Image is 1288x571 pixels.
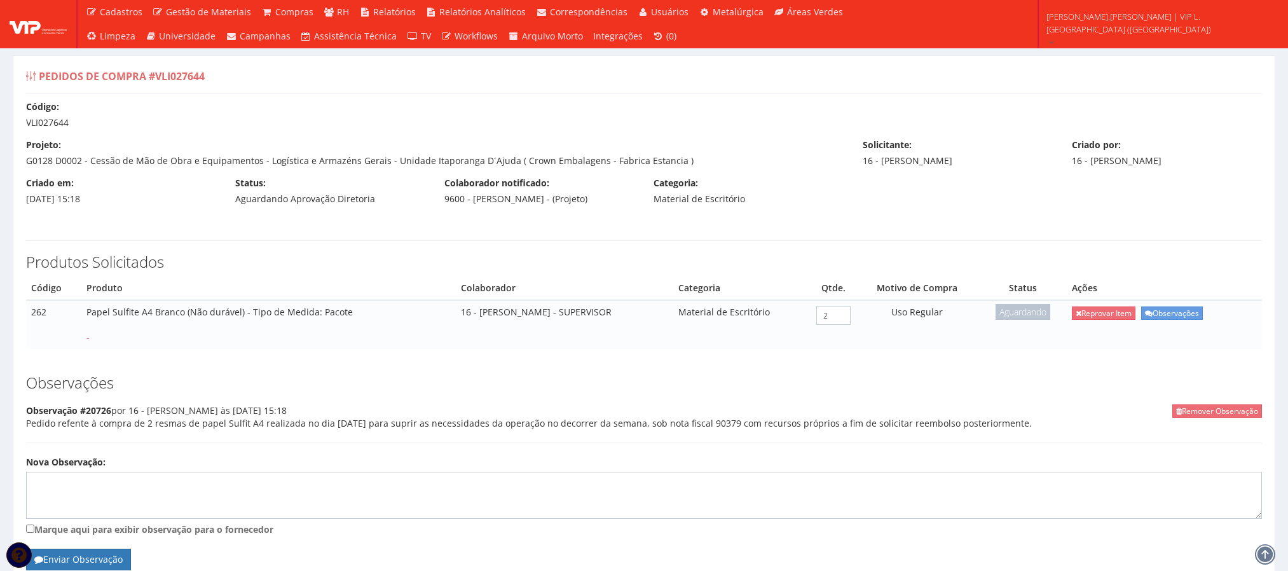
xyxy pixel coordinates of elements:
div: Aguardando Aprovação Diretoria [226,177,435,205]
a: Campanhas [221,24,296,48]
label: Código: [26,100,59,113]
th: Quantidade [811,277,856,300]
span: Relatórios Analíticos [439,6,526,18]
div: Material de Escritório [644,177,853,205]
a: (0) [648,24,682,48]
td: Material de Escritório [673,300,811,349]
span: Compras [275,6,313,18]
div: VLI027644 [17,100,1271,129]
a: Universidade [140,24,221,48]
span: (0) [666,30,676,42]
div: por 16 - [PERSON_NAME] às [DATE] 15:18 Pedido refente à compra de 2 resmas de papel Sulfit A4 rea... [26,404,1262,443]
div: 16 - [PERSON_NAME] [853,139,1062,167]
span: RH [337,6,349,18]
th: Colaborador [456,277,674,300]
a: TV [402,24,436,48]
label: Marque aqui para exibir observação para o fornecedor [26,522,1262,536]
div: G0128 D0002 - Cessão de Mão de Obra e Equipamentos - Logística e Armazéns Gerais - Unidade Itapor... [17,139,853,167]
img: logo [10,15,67,34]
span: Campanhas [240,30,291,42]
span: Integrações [593,30,643,42]
p: 9600 - [PERSON_NAME] - (Projeto) [444,193,634,205]
label: Colaborador notificado: [444,177,549,189]
button: Enviar Observação [26,549,131,570]
label: Status: [235,177,266,189]
button: Remover Observação [1172,404,1262,418]
th: Código [26,277,81,300]
span: TV [421,30,431,42]
label: Projeto: [26,139,61,151]
td: 16 - [PERSON_NAME] - SUPERVISOR [456,300,674,349]
label: Nova Observação: [26,456,106,469]
td: 262 [26,300,81,349]
label: Solicitante: [863,139,912,151]
a: Integrações [588,24,648,48]
label: Categoria: [654,177,698,189]
span: Correspondências [550,6,627,18]
div: [DATE] 15:18 [17,177,226,205]
a: Arquivo Morto [503,24,588,48]
span: Áreas Verdes [787,6,843,18]
th: Motivo de Compra [856,277,979,300]
span: Usuários [651,6,689,18]
h3: Produtos Solicitados [26,254,1262,270]
a: Assistência Técnica [296,24,402,48]
h3: Observações [26,375,1262,391]
th: Produto [81,277,456,300]
span: Workflows [455,30,498,42]
strong: Observação #20726 [26,404,111,416]
a: Workflows [436,24,504,48]
th: Status [978,277,1066,300]
span: Relatórios [373,6,416,18]
span: Limpeza [100,30,135,42]
td: Uso Regular [856,300,979,349]
td: Papel Sulfite A4 Branco (Não durável) - Tipo de Medida: Pacote [81,300,456,349]
label: Criado por: [1072,139,1121,151]
span: Universidade [159,30,216,42]
span: [PERSON_NAME].[PERSON_NAME] | VIP L. [GEOGRAPHIC_DATA] ([GEOGRAPHIC_DATA]) [1046,10,1271,36]
input: Marque aqui para exibir observação para o fornecedor [26,525,34,533]
label: Criado em: [26,177,74,189]
th: Categoria do Produto [673,277,811,300]
span: Aguardando [996,304,1050,320]
th: Ações [1067,277,1262,300]
div: 16 - [PERSON_NAME] [1062,139,1271,167]
span: Arquivo Morto [522,30,583,42]
span: Pedidos de Compra #VLI027644 [39,69,205,83]
a: Observações [1141,306,1203,320]
span: Assistência Técnica [314,30,397,42]
span: Metalúrgica [713,6,764,18]
a: Limpeza [81,24,140,48]
span: - [86,331,90,343]
span: Gestão de Materiais [166,6,251,18]
a: Reprovar Item [1072,306,1135,320]
span: Cadastros [100,6,142,18]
